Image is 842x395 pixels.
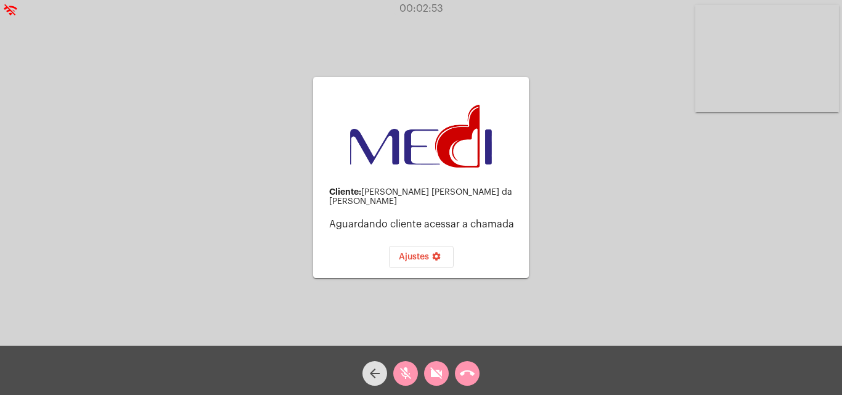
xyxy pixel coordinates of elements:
[460,366,475,381] mat-icon: call_end
[399,4,443,14] span: 00:02:53
[329,219,519,230] p: Aguardando cliente acessar a chamada
[329,187,519,206] div: [PERSON_NAME] [PERSON_NAME] da [PERSON_NAME]
[367,366,382,381] mat-icon: arrow_back
[389,246,454,268] button: Ajustes
[399,253,444,261] span: Ajustes
[429,366,444,381] mat-icon: videocam_off
[398,366,413,381] mat-icon: mic_off
[329,187,361,196] strong: Cliente:
[429,251,444,266] mat-icon: settings
[350,105,492,168] img: d3a1b5fa-500b-b90f-5a1c-719c20e9830b.png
